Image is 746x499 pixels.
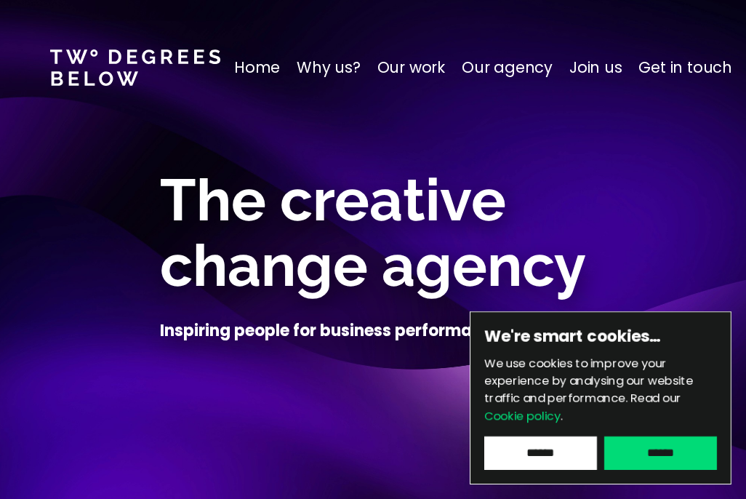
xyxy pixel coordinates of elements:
a: Our work [377,56,445,79]
a: Home [234,56,280,79]
h6: We're smart cookies… [484,326,717,348]
span: Read our . [484,390,681,424]
a: Cookie policy [484,407,561,424]
p: We use cookies to improve your experience by analysing our website traffic and performance. [484,355,717,425]
a: Get in touch [638,56,731,79]
a: Why us? [297,56,361,79]
h4: Inspiring people for business performance. [160,320,506,342]
span: The creative change agency [160,166,586,300]
a: Join us [569,56,622,79]
a: Our agency [462,56,553,79]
